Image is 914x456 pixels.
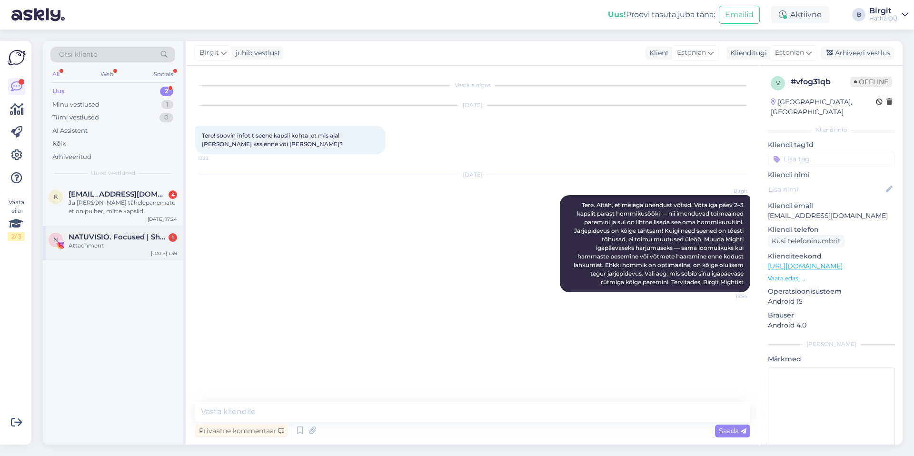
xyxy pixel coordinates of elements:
[768,184,884,195] input: Lisa nimi
[768,310,895,320] p: Brauser
[869,15,898,22] div: Hatha OÜ
[151,250,177,257] div: [DATE] 1:39
[775,48,804,58] span: Estonian
[8,198,25,241] div: Vaata siia
[169,190,177,199] div: 4
[768,251,895,261] p: Klienditeekond
[574,201,745,286] span: Tere. Aitäh, et meiega ühendust võtsid. Võta iga päev 2–3 kapslit pärast hommikusööki — nii imend...
[52,100,99,109] div: Minu vestlused
[771,6,829,23] div: Aktiivne
[69,198,177,216] div: Ju [PERSON_NAME] tähelepanematu et on pulber, mitte kapslid
[771,97,876,117] div: [GEOGRAPHIC_DATA], [GEOGRAPHIC_DATA]
[152,68,175,80] div: Socials
[50,68,61,80] div: All
[99,68,115,80] div: Web
[776,79,780,87] span: v
[195,170,750,179] div: [DATE]
[53,236,58,243] span: N
[646,48,669,58] div: Klient
[8,49,26,67] img: Askly Logo
[52,126,88,136] div: AI Assistent
[768,211,895,221] p: [EMAIL_ADDRESS][DOMAIN_NAME]
[198,155,234,162] span: 13:13
[161,100,173,109] div: 1
[712,188,747,195] span: Birgit
[52,152,91,162] div: Arhiveeritud
[159,113,173,122] div: 0
[869,7,898,15] div: Birgit
[52,87,65,96] div: Uus
[719,6,760,24] button: Emailid
[791,76,850,88] div: # vfog31qb
[677,48,706,58] span: Estonian
[768,170,895,180] p: Kliendi nimi
[199,48,219,58] span: Birgit
[869,7,908,22] a: BirgitHatha OÜ
[202,132,343,148] span: Tere! soovin infot t seene kapsli kohta ,et mis ajal [PERSON_NAME] kss enne või [PERSON_NAME]?
[54,193,58,200] span: k
[768,340,895,348] div: [PERSON_NAME]
[821,47,894,59] div: Arhiveeri vestlus
[232,48,280,58] div: juhib vestlust
[712,293,747,300] span: 18:54
[608,10,626,19] b: Uus!
[59,50,97,59] span: Otsi kliente
[69,190,168,198] span: koivmerle@gmail.com
[148,216,177,223] div: [DATE] 17:24
[8,232,25,241] div: 2 / 3
[52,113,99,122] div: Tiimi vestlused
[195,425,288,437] div: Privaatne kommentaar
[726,48,767,58] div: Klienditugi
[768,320,895,330] p: Android 4.0
[768,297,895,307] p: Android 15
[69,241,177,250] div: Attachment
[768,126,895,134] div: Kliendi info
[768,225,895,235] p: Kliendi telefon
[768,354,895,364] p: Märkmed
[768,274,895,283] p: Vaata edasi ...
[608,9,715,20] div: Proovi tasuta juba täna:
[768,140,895,150] p: Kliendi tag'id
[160,87,173,96] div: 2
[69,233,168,241] span: NATUVISIO. Focused | Sharing Natural Vision
[169,233,177,242] div: 1
[91,169,135,178] span: Uued vestlused
[850,77,892,87] span: Offline
[768,235,844,248] div: Küsi telefoninumbrit
[768,201,895,211] p: Kliendi email
[852,8,865,21] div: B
[768,262,843,270] a: [URL][DOMAIN_NAME]
[195,81,750,89] div: Vestlus algas
[768,287,895,297] p: Operatsioonisüsteem
[195,101,750,109] div: [DATE]
[52,139,66,149] div: Kõik
[719,426,746,435] span: Saada
[768,152,895,166] input: Lisa tag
